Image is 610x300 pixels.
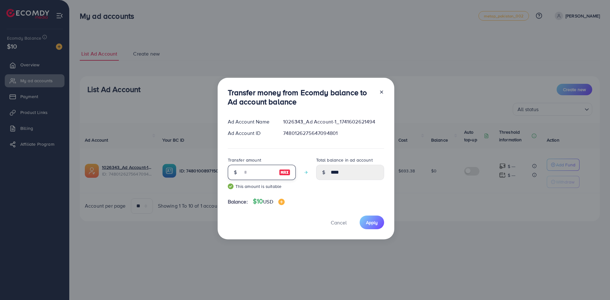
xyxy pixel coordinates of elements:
[228,157,261,163] label: Transfer amount
[316,157,373,163] label: Total balance in ad account
[223,130,278,137] div: Ad Account ID
[278,118,389,125] div: 1026343_Ad Account-1_1741602621494
[223,118,278,125] div: Ad Account Name
[278,199,285,205] img: image
[263,198,273,205] span: USD
[323,216,355,229] button: Cancel
[228,183,296,190] small: This amount is suitable
[279,169,290,176] img: image
[331,219,347,226] span: Cancel
[228,88,374,106] h3: Transfer money from Ecomdy balance to Ad account balance
[228,198,248,205] span: Balance:
[366,219,378,226] span: Apply
[360,216,384,229] button: Apply
[253,197,285,205] h4: $10
[278,130,389,137] div: 7480126275647094801
[228,183,234,189] img: guide
[583,271,605,295] iframe: Chat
